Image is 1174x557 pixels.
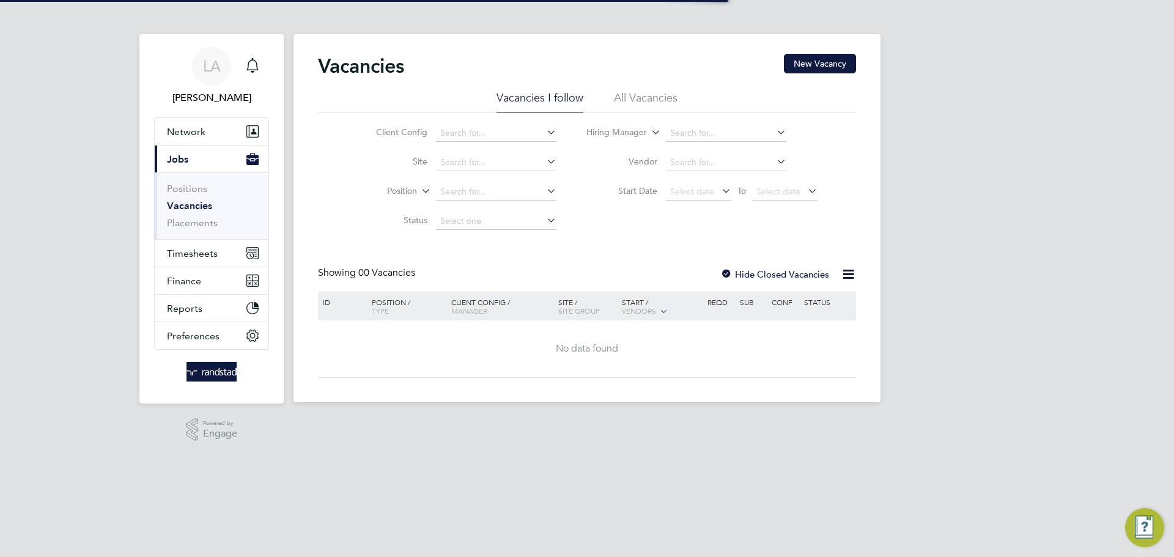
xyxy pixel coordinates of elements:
[186,418,238,441] a: Powered byEngage
[139,34,284,404] nav: Main navigation
[320,292,363,312] div: ID
[769,292,800,312] div: Conf
[155,146,268,172] button: Jobs
[203,418,237,429] span: Powered by
[154,46,269,105] a: LA[PERSON_NAME]
[167,248,218,259] span: Timesheets
[155,322,268,349] button: Preferences
[555,292,619,321] div: Site /
[587,156,657,167] label: Vendor
[154,362,269,382] a: Go to home page
[614,90,677,113] li: All Vacancies
[670,186,714,197] span: Select date
[756,186,800,197] span: Select date
[203,58,221,74] span: LA
[155,118,268,145] button: Network
[167,330,220,342] span: Preferences
[318,54,404,78] h2: Vacancies
[619,292,704,322] div: Start /
[358,267,415,279] span: 00 Vacancies
[577,127,647,139] label: Hiring Manager
[1125,508,1164,547] button: Engage Resource Center
[666,125,786,142] input: Search for...
[622,306,656,315] span: Vendors
[497,90,583,113] li: Vacancies I follow
[357,156,427,167] label: Site
[436,154,556,171] input: Search for...
[784,54,856,73] button: New Vacancy
[801,292,854,312] div: Status
[167,126,205,138] span: Network
[347,185,417,197] label: Position
[448,292,555,321] div: Client Config /
[167,183,207,194] a: Positions
[436,213,556,230] input: Select one
[155,240,268,267] button: Timesheets
[320,342,854,355] div: No data found
[167,217,218,229] a: Placements
[155,267,268,294] button: Finance
[186,362,237,382] img: randstad-logo-retina.png
[451,306,487,315] span: Manager
[318,267,418,279] div: Showing
[357,127,427,138] label: Client Config
[436,183,556,201] input: Search for...
[155,172,268,239] div: Jobs
[704,292,736,312] div: Reqd
[666,154,786,171] input: Search for...
[154,90,269,105] span: Lynne Andrews
[720,268,829,280] label: Hide Closed Vacancies
[167,200,212,212] a: Vacancies
[737,292,769,312] div: Sub
[155,295,268,322] button: Reports
[167,275,201,287] span: Finance
[436,125,556,142] input: Search for...
[357,215,427,226] label: Status
[558,306,600,315] span: Site Group
[167,303,202,314] span: Reports
[372,306,389,315] span: Type
[203,429,237,439] span: Engage
[587,185,657,196] label: Start Date
[734,183,750,199] span: To
[363,292,448,321] div: Position /
[167,153,188,165] span: Jobs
